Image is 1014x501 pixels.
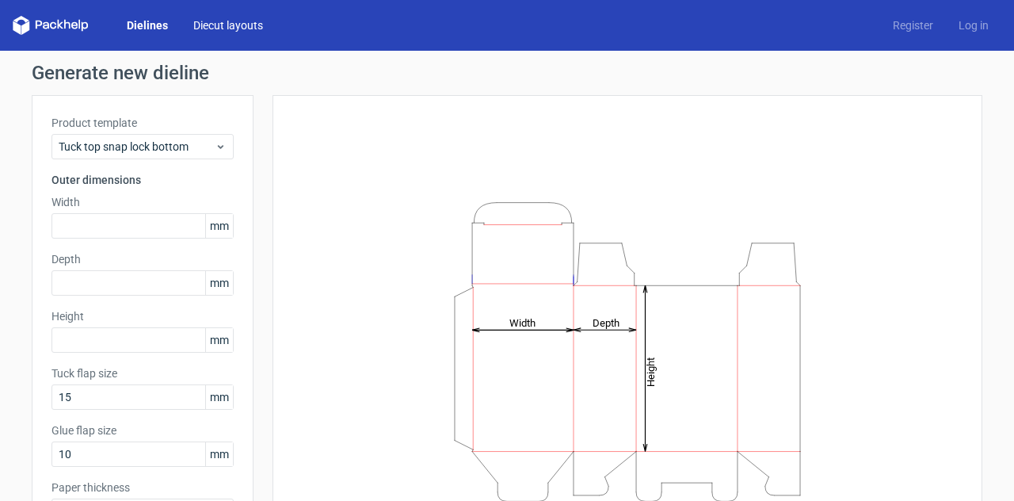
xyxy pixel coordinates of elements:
[51,423,234,438] label: Glue flap size
[205,214,233,238] span: mm
[59,139,215,155] span: Tuck top snap lock bottom
[114,17,181,33] a: Dielines
[51,365,234,381] label: Tuck flap size
[51,251,234,267] label: Depth
[509,316,536,328] tspan: Width
[593,316,619,328] tspan: Depth
[205,271,233,295] span: mm
[51,308,234,324] label: Height
[51,115,234,131] label: Product template
[205,328,233,352] span: mm
[181,17,276,33] a: Diecut layouts
[32,63,982,82] h1: Generate new dieline
[645,357,657,386] tspan: Height
[51,480,234,495] label: Paper thickness
[880,17,946,33] a: Register
[51,172,234,188] h3: Outer dimensions
[51,194,234,210] label: Width
[205,442,233,466] span: mm
[946,17,1001,33] a: Log in
[205,385,233,409] span: mm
